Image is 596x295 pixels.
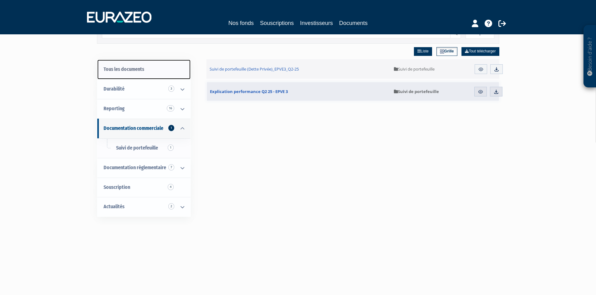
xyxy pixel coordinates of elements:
span: Documentation règlementaire [104,165,166,170]
a: Tout télécharger [461,47,499,56]
a: Suivi de portefeuille1 [97,138,191,158]
a: Explication performance Q2 25 - EPVE 3 [207,82,391,101]
a: Tous les documents [97,60,191,79]
span: Explication performance Q2 25 - EPVE 3 [210,89,288,94]
span: 1 [168,125,174,131]
span: Actualités [104,204,125,209]
span: Suivi de portefeuille (Dette Privée)_EPVE3_Q2-25 [210,66,299,72]
span: 2 [168,203,174,209]
a: Documentation règlementaire 7 [97,158,191,178]
a: Liste [414,47,432,56]
img: grid.svg [440,49,444,54]
a: Reporting 16 [97,99,191,119]
span: Reporting [104,106,125,111]
span: Documentation commerciale [104,125,163,131]
img: download.svg [494,66,499,72]
a: Documents [339,19,368,28]
span: 4 [168,184,174,190]
span: 1 [168,145,174,151]
span: 3 [168,86,174,92]
a: Souscriptions [260,19,294,27]
a: Documentation commerciale 1 [97,119,191,138]
span: Suivi de portefeuille [394,89,439,94]
img: eye.svg [478,66,484,72]
a: Suivi de portefeuille (Dette Privée)_EPVE3_Q2-25 [206,59,391,79]
span: 16 [167,105,174,111]
img: 1732889491-logotype_eurazeo_blanc_rvb.png [87,12,151,23]
span: Suivi de portefeuille [116,145,158,151]
span: Durabilité [104,86,125,92]
img: eye.svg [478,89,483,95]
span: Suivi de portefeuille [394,66,435,72]
a: Actualités 2 [97,197,191,217]
span: Souscription [104,184,130,190]
a: Nos fonds [228,19,254,27]
a: Grille [436,47,457,56]
span: 7 [168,164,174,170]
a: Durabilité 3 [97,79,191,99]
a: Investisseurs [300,19,333,27]
img: download.svg [493,89,499,95]
a: Souscription4 [97,178,191,197]
p: Besoin d'aide ? [586,28,593,85]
